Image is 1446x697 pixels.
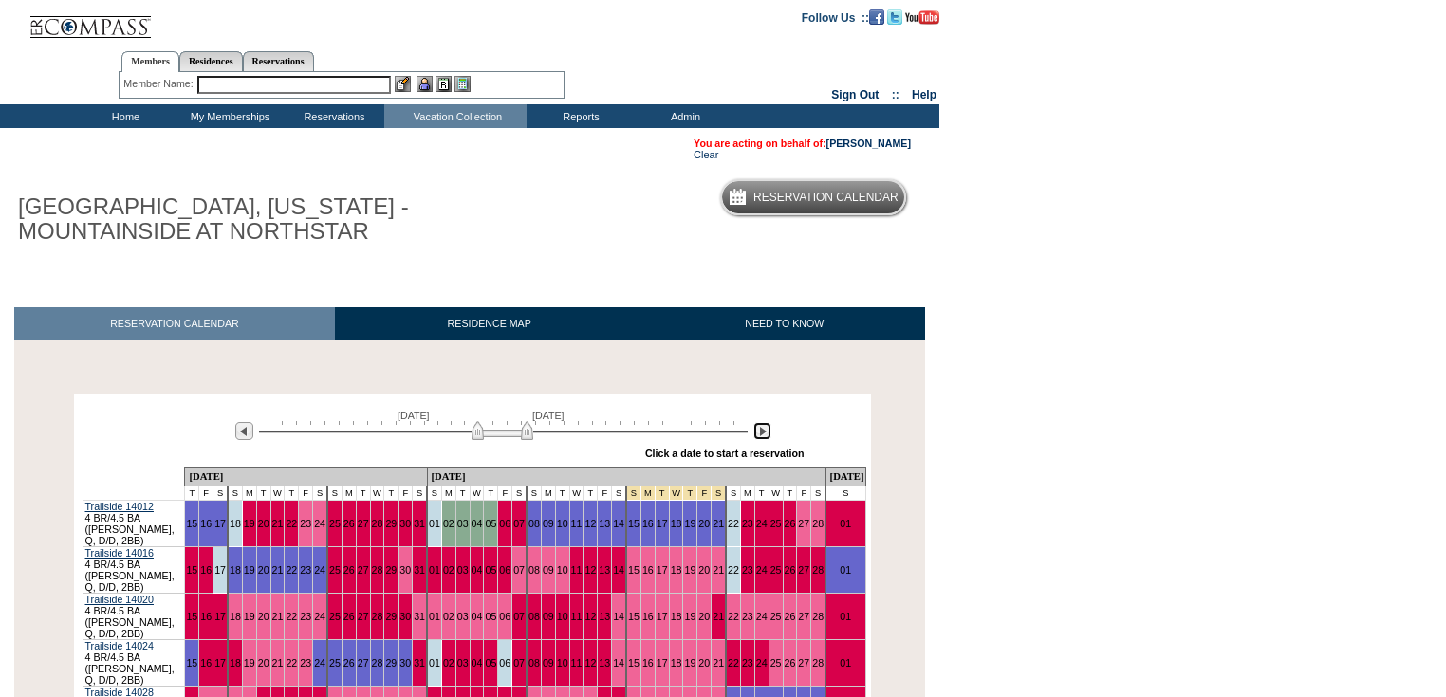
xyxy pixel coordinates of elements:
td: W [370,486,384,501]
a: 26 [343,657,355,669]
a: 26 [785,657,796,669]
a: 18 [671,657,682,669]
a: 07 [513,657,525,669]
a: 26 [343,611,355,622]
a: 25 [329,657,341,669]
a: 21 [272,657,284,669]
a: Members [121,51,179,72]
a: Sign Out [831,88,879,101]
td: President's Week 2026 [697,486,712,501]
a: 28 [812,657,824,669]
a: 25 [770,611,782,622]
a: Trailside 14016 [85,547,154,559]
a: 19 [684,564,695,576]
a: 02 [443,657,454,669]
td: T [285,486,299,501]
a: 18 [671,518,682,529]
a: 07 [513,518,525,529]
a: 26 [343,564,355,576]
td: President's Week 2026 [712,486,726,501]
a: 20 [698,564,710,576]
a: 05 [485,611,496,622]
a: 30 [399,611,411,622]
a: 05 [485,657,496,669]
td: 4 BR/4.5 BA ([PERSON_NAME], Q, D/D, 2BB) [83,547,185,594]
a: 14 [613,611,624,622]
a: 01 [429,611,440,622]
a: 11 [571,564,583,576]
a: 09 [543,611,554,622]
a: 15 [628,611,640,622]
td: S [527,486,541,501]
a: 01 [840,611,851,622]
a: 19 [244,611,255,622]
a: 12 [584,564,596,576]
a: 20 [258,518,269,529]
td: T [783,486,797,501]
a: 21 [713,518,724,529]
a: 18 [671,564,682,576]
td: W [569,486,584,501]
a: 27 [798,564,809,576]
td: W [470,486,484,501]
a: 16 [642,518,654,529]
a: 15 [628,518,640,529]
td: S [327,486,342,501]
a: 27 [358,611,369,622]
a: 25 [329,611,341,622]
a: 21 [713,657,724,669]
a: 05 [485,564,496,576]
a: 01 [840,657,851,669]
a: 30 [399,518,411,529]
a: Trailside 14012 [85,501,154,512]
a: 21 [272,518,284,529]
a: 03 [457,518,469,529]
td: My Memberships [176,104,280,128]
td: Follow Us :: [802,9,869,25]
a: 04 [472,518,483,529]
a: 28 [372,611,383,622]
td: F [399,486,413,501]
a: 01 [429,564,440,576]
a: Follow us on Twitter [887,10,902,22]
a: 27 [358,518,369,529]
a: 31 [414,518,425,529]
a: 27 [798,518,809,529]
a: 19 [244,657,255,669]
a: 15 [628,657,640,669]
a: 13 [599,611,610,622]
td: Reports [527,104,631,128]
a: 17 [214,611,226,622]
img: Reservations [436,76,452,92]
td: President's Week 2026 [640,486,655,501]
a: 11 [571,611,583,622]
a: 16 [200,657,212,669]
a: 26 [343,518,355,529]
a: 22 [728,564,739,576]
td: M [342,486,356,501]
a: 23 [742,611,753,622]
a: 21 [272,611,284,622]
a: 22 [728,518,739,529]
td: T [584,486,598,501]
td: W [769,486,783,501]
a: 15 [186,564,197,576]
a: 23 [300,611,311,622]
td: S [213,486,228,501]
a: 15 [186,611,197,622]
a: 22 [286,564,297,576]
span: You are acting on behalf of: [694,138,911,149]
a: 31 [414,657,425,669]
a: 23 [300,518,311,529]
td: President's Week 2026 [669,486,683,501]
td: [DATE] [825,468,865,486]
td: President's Week 2026 [683,486,697,501]
a: 15 [186,518,197,529]
a: 31 [414,564,425,576]
td: 4 BR/4.5 BA ([PERSON_NAME], Q, D/D, 2BB) [83,594,185,640]
a: NEED TO KNOW [643,307,925,340]
td: W [270,486,285,501]
a: Clear [694,149,718,160]
a: 09 [543,657,554,669]
a: 17 [657,564,668,576]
